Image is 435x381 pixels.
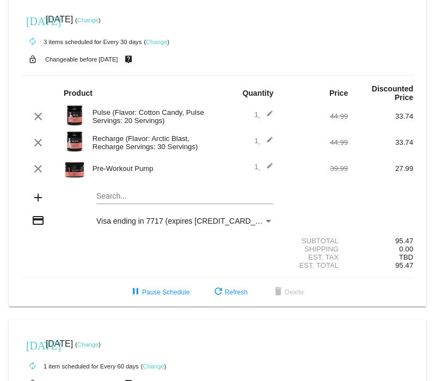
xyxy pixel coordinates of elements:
strong: Quantity [242,89,273,97]
mat-icon: clear [32,136,45,149]
small: 3 items scheduled for Every 30 days [22,39,142,45]
img: Image-1-Carousel-Pre-Workout-Pump-1000x1000-Transp.png [64,157,85,179]
mat-icon: edit [260,162,273,175]
div: 39.99 [283,164,348,173]
mat-icon: live_help [122,52,135,66]
div: Shipping [283,245,348,253]
span: TBD [399,253,413,261]
img: Pulse-20S-Cotton-Candy-Roman-Berezecky-2.png [64,105,85,126]
mat-icon: add [32,191,45,204]
mat-icon: delete [272,286,285,299]
span: Visa ending in 7717 (expires [CREDIT_CARD_DATA]) [96,217,279,225]
small: ( ) [75,17,101,23]
span: Delete [272,288,304,296]
strong: Product [64,89,93,97]
span: 95.47 [395,261,413,269]
a: Change [143,363,164,370]
div: 44.99 [283,138,348,146]
small: Changeable before [DATE] [45,56,118,63]
strong: Discounted Price [372,84,413,102]
div: Subtotal [283,237,348,245]
mat-icon: credit_card [32,214,45,227]
small: 1 item scheduled for Every 60 days [22,363,139,370]
mat-icon: edit [260,136,273,149]
mat-icon: [DATE] [26,338,39,351]
div: 95.47 [348,237,413,245]
strong: Price [329,89,348,97]
a: Change [77,341,99,348]
button: Pause Schedule [120,282,198,302]
div: Pulse (Flavor: Cotton Candy, Pulse Servings: 20 Servings) [87,108,218,125]
span: 1 [254,110,273,119]
div: 27.99 [348,164,413,173]
small: ( ) [75,341,101,348]
button: Delete [263,282,313,302]
div: 44.99 [283,112,348,120]
mat-icon: lock_open [26,52,39,66]
mat-select: Payment Method [96,217,273,225]
mat-icon: autorenew [26,360,39,373]
img: Image-1-Carousel-Recharge30S-Arctic-Blast-1000x1000-Transp.png [64,131,85,152]
a: Change [146,39,167,45]
input: Search... [96,192,273,201]
button: Refresh [203,282,256,302]
mat-icon: autorenew [26,35,39,48]
mat-icon: clear [32,110,45,123]
div: Pre-Workout Pump [87,164,218,173]
small: ( ) [144,39,169,45]
span: 1 [254,137,273,145]
mat-icon: edit [260,110,273,123]
div: Est. Total [283,261,348,269]
mat-icon: pause [129,286,142,299]
div: Est. Tax [283,253,348,261]
span: 1 [254,163,273,171]
span: Refresh [212,288,248,296]
span: Pause Schedule [129,288,189,296]
mat-icon: clear [32,162,45,175]
small: ( ) [141,363,167,370]
span: 0.00 [399,245,413,253]
div: Recharge (Flavor: Arctic Blast, Recharge Servings: 30 Servings) [87,134,218,151]
a: Change [77,17,99,23]
div: 33.74 [348,112,413,120]
mat-icon: [DATE] [26,14,39,27]
div: 33.74 [348,138,413,146]
mat-icon: refresh [212,286,225,299]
